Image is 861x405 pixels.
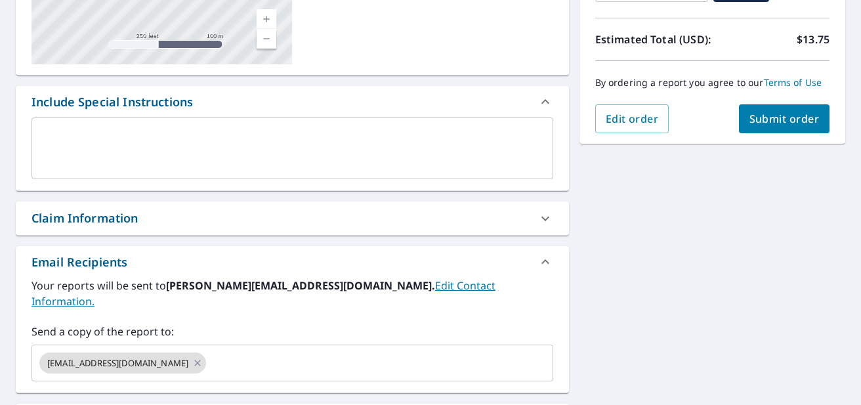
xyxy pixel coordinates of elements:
[39,357,196,370] span: [EMAIL_ADDRESS][DOMAIN_NAME]
[595,77,829,89] p: By ordering a report you agree to our
[16,86,569,117] div: Include Special Instructions
[16,246,569,278] div: Email Recipients
[797,32,829,47] p: $13.75
[257,9,276,29] a: Current Level 17, Zoom In
[606,112,659,126] span: Edit order
[166,278,435,293] b: [PERSON_NAME][EMAIL_ADDRESS][DOMAIN_NAME].
[31,93,193,111] div: Include Special Instructions
[31,209,138,227] div: Claim Information
[739,104,830,133] button: Submit order
[257,29,276,49] a: Current Level 17, Zoom Out
[39,352,206,373] div: [EMAIL_ADDRESS][DOMAIN_NAME]
[595,104,669,133] button: Edit order
[31,253,127,271] div: Email Recipients
[764,76,822,89] a: Terms of Use
[31,278,553,309] label: Your reports will be sent to
[16,202,569,235] div: Claim Information
[31,324,553,339] label: Send a copy of the report to:
[595,32,713,47] p: Estimated Total (USD):
[749,112,820,126] span: Submit order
